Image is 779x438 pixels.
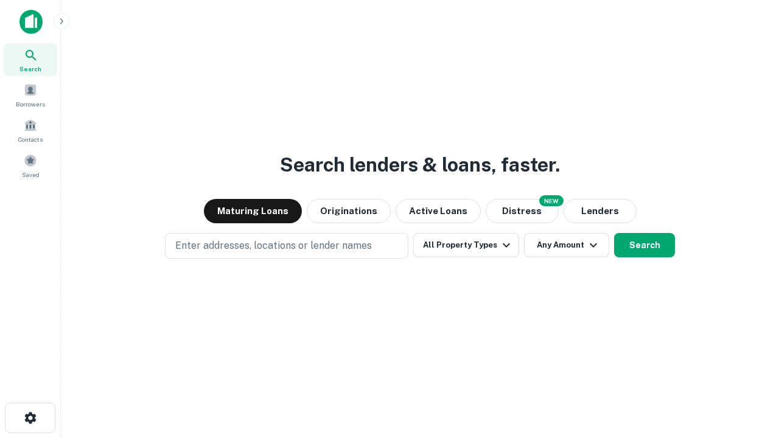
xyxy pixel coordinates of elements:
[4,149,57,182] a: Saved
[524,233,609,257] button: Any Amount
[486,199,559,223] button: Search distressed loans with lien and other non-mortgage details.
[614,233,675,257] button: Search
[165,233,408,259] button: Enter addresses, locations or lender names
[539,195,564,206] div: NEW
[564,199,637,223] button: Lenders
[4,43,57,76] a: Search
[396,199,481,223] button: Active Loans
[4,78,57,111] a: Borrowers
[280,150,560,179] h3: Search lenders & loans, faster.
[718,341,779,399] iframe: Chat Widget
[16,99,45,109] span: Borrowers
[18,134,43,144] span: Contacts
[19,64,41,74] span: Search
[413,233,519,257] button: All Property Types
[175,238,372,253] p: Enter addresses, locations or lender names
[22,170,40,179] span: Saved
[307,199,391,223] button: Originations
[19,10,43,34] img: capitalize-icon.png
[4,114,57,147] a: Contacts
[204,199,302,223] button: Maturing Loans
